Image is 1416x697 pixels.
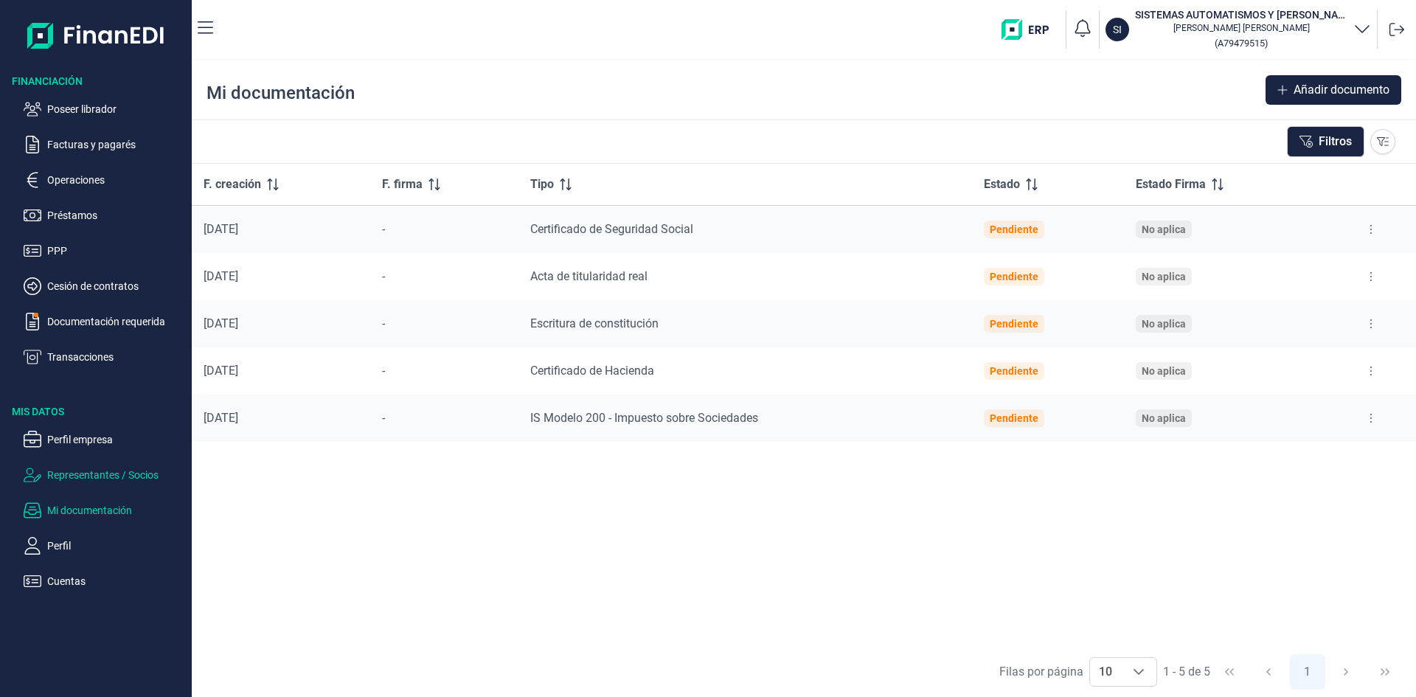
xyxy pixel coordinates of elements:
[1142,318,1186,330] div: No aplica
[999,663,1083,681] div: Filas por página
[204,364,358,378] div: [DATE]
[47,431,186,448] p: Perfil empresa
[530,222,693,236] span: Certificado de Seguridad Social
[24,100,186,118] button: Poseer librador
[47,572,186,590] p: Cuentas
[47,136,186,153] p: Facturas y pagarés
[47,502,186,519] p: Mi documentación
[204,269,358,284] div: [DATE]
[24,313,186,330] button: Documentación requerida
[24,136,186,153] button: Facturas y pagarés
[24,572,186,590] button: Cuentas
[204,176,261,193] span: F. creación
[1106,7,1371,52] button: SISISTEMAS AUTOMATISMOS Y [PERSON_NAME] ELECTRICOS SA[PERSON_NAME] [PERSON_NAME](A79479515)
[47,207,186,224] p: Préstamos
[1121,658,1156,686] div: Choose
[204,411,358,426] div: [DATE]
[1135,7,1347,22] h3: SISTEMAS AUTOMATISMOS Y [PERSON_NAME] ELECTRICOS SA
[24,171,186,189] button: Operaciones
[1328,654,1364,690] button: Next Page
[530,364,654,378] span: Certificado de Hacienda
[1136,176,1206,193] span: Estado Firma
[204,222,358,237] div: [DATE]
[1251,654,1286,690] button: Previous Page
[47,277,186,295] p: Cesión de contratos
[1215,38,1268,49] small: Copiar cif
[1135,22,1347,34] p: [PERSON_NAME] [PERSON_NAME]
[990,271,1038,282] div: Pendiente
[1294,81,1389,99] span: Añadir documento
[47,466,186,484] p: Representantes / Socios
[382,269,507,284] div: -
[990,412,1038,424] div: Pendiente
[24,466,186,484] button: Representantes / Socios
[1142,223,1186,235] div: No aplica
[984,176,1020,193] span: Estado
[24,348,186,366] button: Transacciones
[1142,412,1186,424] div: No aplica
[1142,271,1186,282] div: No aplica
[382,316,507,331] div: -
[1090,658,1121,686] span: 10
[24,537,186,555] button: Perfil
[24,242,186,260] button: PPP
[47,313,186,330] p: Documentación requerida
[47,242,186,260] p: PPP
[47,171,186,189] p: Operaciones
[530,411,758,425] span: IS Modelo 200 - Impuesto sobre Sociedades
[27,12,165,59] img: Logo de aplicación
[24,207,186,224] button: Préstamos
[1212,654,1247,690] button: First Page
[47,348,186,366] p: Transacciones
[1142,365,1186,377] div: No aplica
[1002,19,1060,40] img: erp
[1266,75,1401,105] button: Añadir documento
[990,223,1038,235] div: Pendiente
[1113,22,1122,37] p: SI
[382,411,507,426] div: -
[990,365,1038,377] div: Pendiente
[382,176,423,193] span: F. firma
[530,176,554,193] span: Tipo
[530,269,648,283] span: Acta de titularidad real
[206,81,355,105] div: Mi documentación
[1290,654,1325,690] button: Page 1
[530,316,659,330] span: Escritura de constitución
[24,277,186,295] button: Cesión de contratos
[382,222,507,237] div: -
[1163,666,1210,678] span: 1 - 5 de 5
[24,431,186,448] button: Perfil empresa
[204,316,358,331] div: [DATE]
[24,502,186,519] button: Mi documentación
[1367,654,1403,690] button: Last Page
[47,100,186,118] p: Poseer librador
[47,537,186,555] p: Perfil
[382,364,507,378] div: -
[990,318,1038,330] div: Pendiente
[1287,126,1364,157] button: Filtros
